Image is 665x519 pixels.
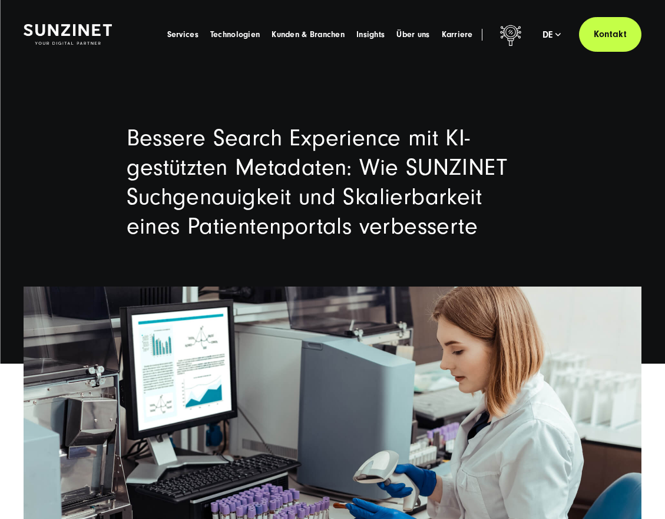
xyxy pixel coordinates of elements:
[210,29,260,41] a: Technologien
[579,17,641,52] a: Kontakt
[356,29,385,41] a: Insights
[24,24,112,45] img: SUNZINET Full Service Digital Agentur
[396,29,429,41] a: Über uns
[542,29,561,41] div: de
[167,29,198,41] a: Services
[272,29,345,41] a: Kunden & Branchen
[127,124,539,241] h1: Bessere Search Experience mit KI-gestützten Metadaten: Wie SUNZINET Suchgenauigkeit und Skalierba...
[442,29,473,41] a: Karriere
